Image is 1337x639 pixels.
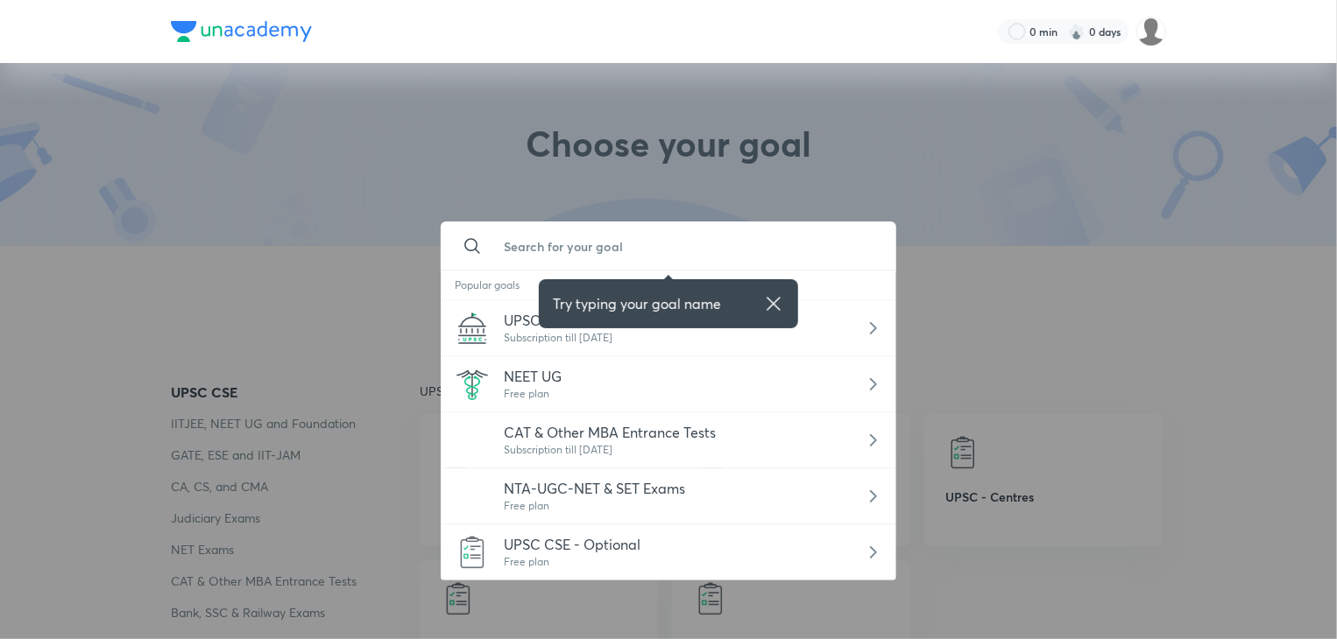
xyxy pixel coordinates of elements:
[553,293,784,314] div: Try typing your goal name
[504,330,612,346] div: Subscription till [DATE]
[504,367,562,385] span: NEET UG
[504,535,640,553] span: UPSC CSE - Optional
[171,21,312,42] img: Company Logo
[504,554,640,570] div: Free plan
[504,442,716,458] div: Subscription till [DATE]
[526,123,811,186] h1: Choose your goal
[504,386,562,402] div: Free plan
[490,222,882,270] input: Search for your goal
[1136,17,1166,46] img: Rahul Kumar
[1068,23,1086,40] img: streak
[504,479,685,497] span: NTA-UGC-NET & SET Exams
[504,423,716,441] span: CAT & Other MBA Entrance Tests
[504,498,685,514] div: Free plan
[504,311,602,329] span: UPSC CSE - GS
